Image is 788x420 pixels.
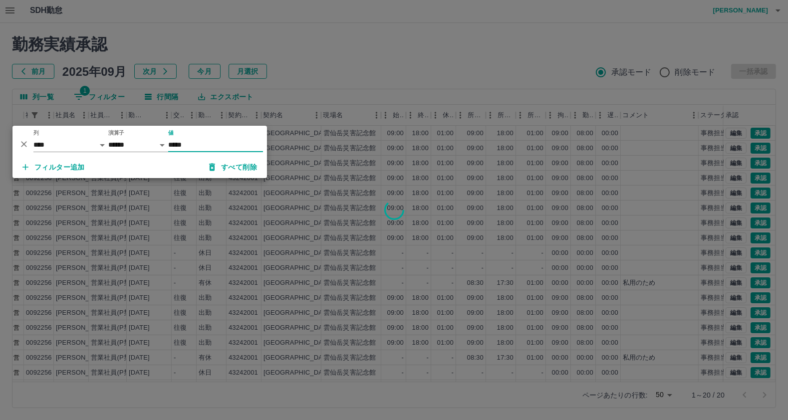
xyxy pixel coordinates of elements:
button: 削除 [16,137,31,152]
label: 列 [33,129,39,137]
button: すべて削除 [201,158,265,176]
label: 値 [168,129,174,137]
button: フィルター追加 [14,158,93,176]
label: 演算子 [108,129,124,137]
